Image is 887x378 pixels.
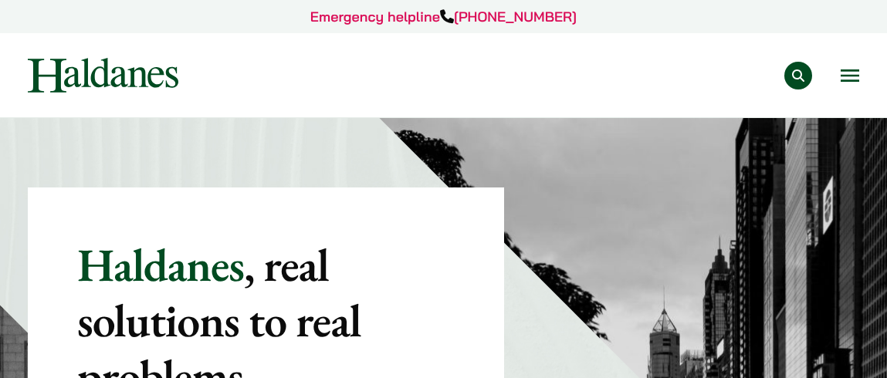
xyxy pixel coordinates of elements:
img: Logo of Haldanes [28,58,178,93]
button: Search [784,62,812,89]
a: Emergency helpline[PHONE_NUMBER] [310,8,577,25]
button: Open menu [841,69,859,82]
